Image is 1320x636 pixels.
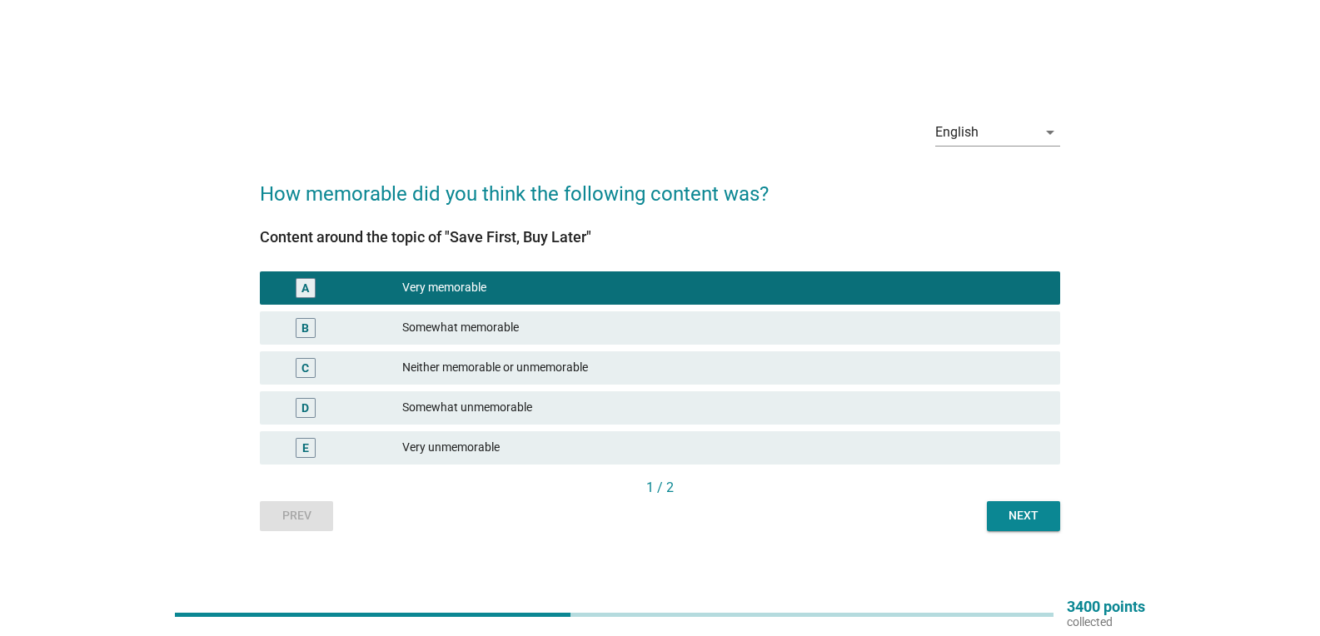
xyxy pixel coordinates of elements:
button: Next [987,501,1060,531]
div: Content around the topic of "Save First, Buy Later" [260,226,1060,248]
div: Next [1000,507,1047,524]
p: collected [1067,614,1145,629]
div: D [301,399,309,416]
div: C [301,359,309,376]
i: arrow_drop_down [1040,122,1060,142]
div: Very unmemorable [402,438,1047,458]
div: English [935,125,979,140]
div: Very memorable [402,278,1047,298]
p: 3400 points [1067,599,1145,614]
div: Neither memorable or unmemorable [402,358,1047,378]
div: B [301,319,309,336]
h2: How memorable did you think the following content was? [260,162,1060,209]
div: Somewhat unmemorable [402,398,1047,418]
div: Somewhat memorable [402,318,1047,338]
div: 1 / 2 [260,478,1060,498]
div: E [302,439,309,456]
div: A [301,279,309,296]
